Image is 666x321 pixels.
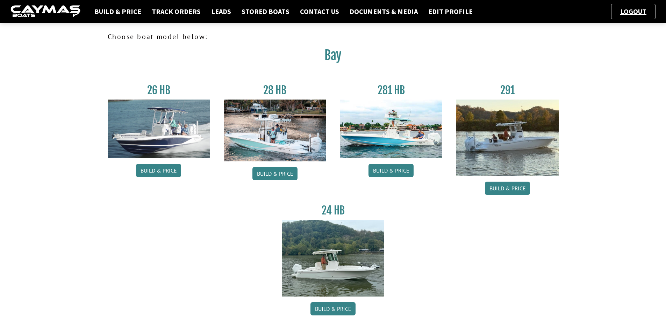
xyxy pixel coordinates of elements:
[368,164,414,177] a: Build & Price
[238,7,293,16] a: Stored Boats
[310,302,356,315] a: Build & Price
[108,31,559,42] p: Choose boat model below:
[485,182,530,195] a: Build & Price
[136,164,181,177] a: Build & Price
[340,100,443,158] img: 28-hb-twin.jpg
[346,7,421,16] a: Documents & Media
[456,100,559,176] img: 291_Thumbnail.jpg
[282,220,384,296] img: 24_HB_thumbnail.jpg
[148,7,204,16] a: Track Orders
[91,7,145,16] a: Build & Price
[425,7,476,16] a: Edit Profile
[340,84,443,97] h3: 281 HB
[108,84,210,97] h3: 26 HB
[10,5,80,18] img: caymas-dealer-connect-2ed40d3bc7270c1d8d7ffb4b79bf05adc795679939227970def78ec6f6c03838.gif
[296,7,343,16] a: Contact Us
[224,100,326,161] img: 28_hb_thumbnail_for_caymas_connect.jpg
[224,84,326,97] h3: 28 HB
[108,48,559,67] h2: Bay
[108,100,210,158] img: 26_new_photo_resized.jpg
[617,7,650,16] a: Logout
[252,167,298,180] a: Build & Price
[282,204,384,217] h3: 24 HB
[456,84,559,97] h3: 291
[208,7,235,16] a: Leads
